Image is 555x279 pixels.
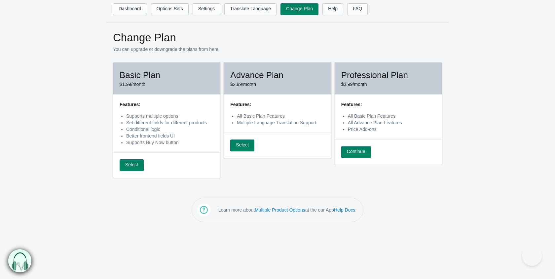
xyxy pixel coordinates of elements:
[113,31,442,44] h1: Change Plan
[341,82,367,87] span: $3.99/month
[224,3,277,15] a: Translate Language
[151,3,189,15] a: Options Sets
[193,3,221,15] a: Settings
[230,139,254,151] a: Select
[347,3,368,15] a: FAQ
[113,3,147,15] a: Dashboard
[322,3,343,15] a: Help
[120,82,145,87] span: $1.99/month
[230,69,324,81] h2: Advance Plan
[126,113,214,119] li: Supports multiple options
[230,82,256,87] span: $2.99/month
[8,249,31,272] img: bxm.png
[348,119,435,126] li: All Advance Plan Features
[126,133,214,139] li: Better frontend fields UI
[348,113,435,119] li: All Basic Plan Features
[120,159,144,171] a: Select
[120,69,214,81] h2: Basic Plan
[218,207,357,213] p: Learn more about at the our App .
[522,246,542,266] iframe: Toggle Customer Support
[334,207,355,213] a: Help Docs
[126,139,214,146] li: Supports Buy Now button
[120,102,140,107] strong: Features:
[341,69,435,81] h2: Professional Plan
[237,113,324,119] li: All Basic Plan Features
[126,126,214,133] li: Conditional logic
[348,126,435,133] li: Price Add-ons
[255,207,305,213] a: Multiple Product Options
[341,146,371,158] a: Continue
[230,102,251,107] strong: Features:
[341,102,362,107] strong: Features:
[126,119,214,126] li: Set different fields for different products
[280,3,318,15] a: Change Plan
[237,119,324,126] li: Multiple Language Translation Support
[113,46,442,53] p: You can upgrade or downgrade the plans from here.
